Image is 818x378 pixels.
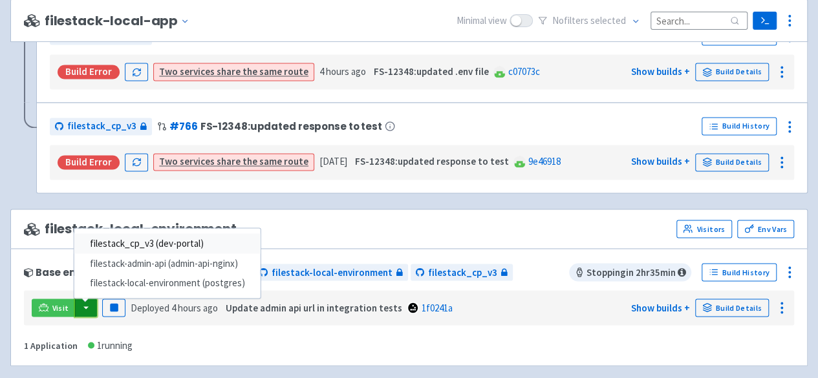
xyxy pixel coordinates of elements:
[319,155,347,167] time: [DATE]
[254,264,408,281] a: filestack-local-environment
[131,301,218,313] span: Deployed
[32,299,76,317] a: Visit
[508,65,539,78] a: c07073c
[88,338,133,353] div: 1 running
[528,155,560,167] a: 9e46918
[226,301,402,313] strong: Update admin api url in integration tests
[421,301,452,313] a: 1f0241a
[753,12,777,30] a: Terminal
[200,121,382,132] span: FS-12348:updated response to test
[24,338,78,353] div: 1 Application
[695,299,769,317] a: Build Details
[695,63,769,81] a: Build Details
[74,233,261,253] a: filestack_cp_v3 (dev-portal)
[702,263,777,281] a: Build History
[374,65,489,78] strong: FS-12348:updated .env file
[319,65,366,78] time: 4 hours ago
[52,302,69,313] span: Visit
[590,14,626,26] span: selected
[552,14,626,28] span: No filter s
[74,273,261,293] a: filestack-local-environment (postgres)
[67,119,136,134] span: filestack_cp_v3
[737,220,794,238] a: Env Vars
[159,155,308,167] a: Two services share the same route
[355,155,509,167] strong: FS-12348:updated response to test
[24,221,237,236] span: filestack-local-environment
[169,120,198,133] a: #766
[676,220,732,238] a: Visitors
[58,155,120,169] div: Build Error
[569,263,691,281] span: Stopping in 2 hr 35 min
[159,65,308,78] a: Two services share the same route
[171,301,218,313] time: 4 hours ago
[102,299,125,317] button: Pause
[272,265,393,280] span: filestack-local-environment
[411,264,513,281] a: filestack_cp_v3
[45,14,195,28] button: filestack-local-app
[651,12,748,29] input: Search...
[702,117,777,135] a: Build History
[631,301,690,313] a: Show builds +
[631,155,690,167] a: Show builds +
[695,153,769,171] a: Build Details
[58,65,120,79] div: Build Error
[428,265,497,280] span: filestack_cp_v3
[631,65,690,78] a: Show builds +
[457,14,507,28] span: Minimal view
[74,253,261,273] a: filestack-admin-api (admin-api-nginx)
[50,118,152,135] a: filestack_cp_v3
[24,266,129,277] div: Base environment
